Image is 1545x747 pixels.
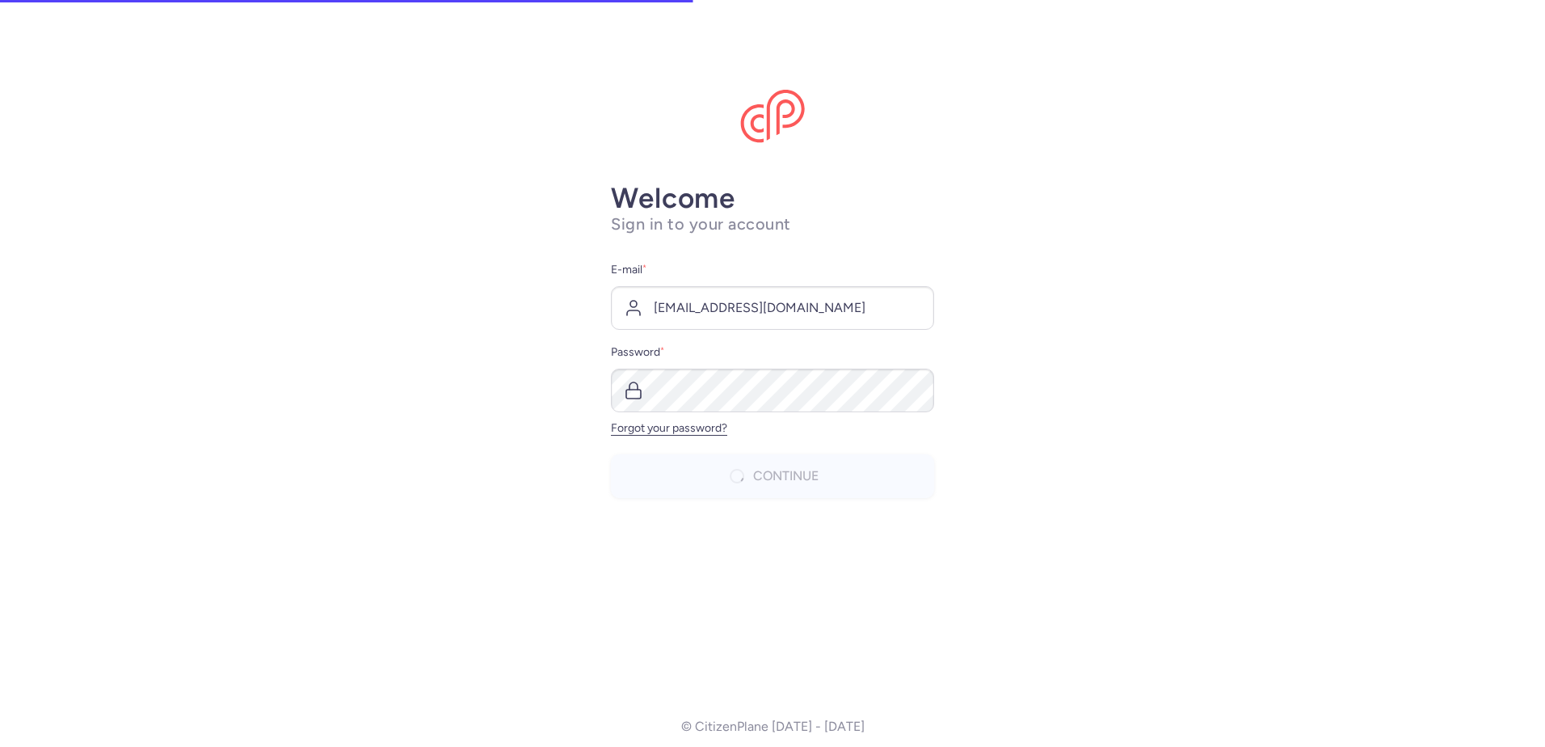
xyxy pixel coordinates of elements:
strong: Welcome [611,181,735,215]
span: Continue [753,469,819,483]
p: © CitizenPlane [DATE] - [DATE] [681,720,865,734]
button: Continue [611,454,934,498]
label: Password [611,343,934,362]
h1: Sign in to your account [611,214,934,234]
label: E-mail [611,260,934,280]
img: CitizenPlane logo [740,90,805,143]
input: user@example.com [611,286,934,330]
a: Forgot your password? [611,421,727,435]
